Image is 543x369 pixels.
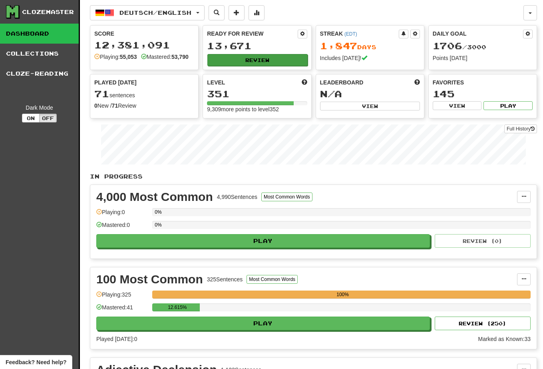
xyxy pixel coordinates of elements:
button: Off [39,114,57,122]
div: Clozemaster [22,8,74,16]
div: 13,671 [207,41,307,51]
button: Play [483,101,533,110]
button: Play [96,234,430,248]
button: Most Common Words [247,275,298,284]
div: Playing: 0 [96,208,148,221]
span: Score more points to level up [302,78,307,86]
span: Deutsch / English [119,9,191,16]
a: Full History [504,124,537,133]
div: 9,309 more points to level 352 [207,105,307,113]
div: Marked as Known: 33 [478,335,531,343]
button: Deutsch/English [90,5,205,20]
button: Review (250) [435,317,531,330]
button: View [320,102,420,110]
span: Level [207,78,225,86]
span: 71 [94,88,109,99]
span: 1,847 [320,40,357,51]
div: 12,381,091 [94,40,194,50]
div: 351 [207,89,307,99]
button: Review (0) [435,234,531,248]
div: Score [94,30,194,38]
button: View [433,101,482,110]
div: Mastered: 41 [96,303,148,317]
div: Playing: 325 [96,291,148,304]
strong: 71 [112,102,118,109]
button: More stats [249,5,265,20]
div: Streak [320,30,399,38]
div: 4,990 Sentences [217,193,257,201]
div: Favorites [433,78,533,86]
span: N/A [320,88,342,99]
div: Mastered: [141,53,189,61]
strong: 55,053 [120,54,137,60]
button: Review [207,54,307,66]
strong: 53,790 [171,54,189,60]
button: Add sentence to collection [229,5,245,20]
button: On [22,114,40,122]
button: Play [96,317,430,330]
span: This week in points, UTC [414,78,420,86]
div: 12.615% [155,303,200,311]
div: Includes [DATE]! [320,54,420,62]
div: 145 [433,89,533,99]
button: Search sentences [209,5,225,20]
div: New / Review [94,102,194,110]
div: Points [DATE] [433,54,533,62]
span: / 3000 [433,44,486,50]
div: sentences [94,89,194,99]
strong: 0 [94,102,97,109]
div: 100% [155,291,531,299]
span: Played [DATE]: 0 [96,336,137,342]
div: 100 Most Common [96,273,203,285]
span: Played [DATE] [94,78,137,86]
span: Leaderboard [320,78,364,86]
div: Playing: [94,53,137,61]
span: 1706 [433,40,462,51]
div: Daily Goal [433,30,523,38]
div: Day s [320,41,420,51]
div: 4,000 Most Common [96,191,213,203]
span: Open feedback widget [6,358,66,366]
div: Dark Mode [6,104,73,112]
div: Mastered: 0 [96,221,148,234]
a: (EDT) [344,31,357,37]
button: Most Common Words [261,193,312,201]
div: Ready for Review [207,30,297,38]
p: In Progress [90,172,537,180]
div: 325 Sentences [207,275,243,283]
